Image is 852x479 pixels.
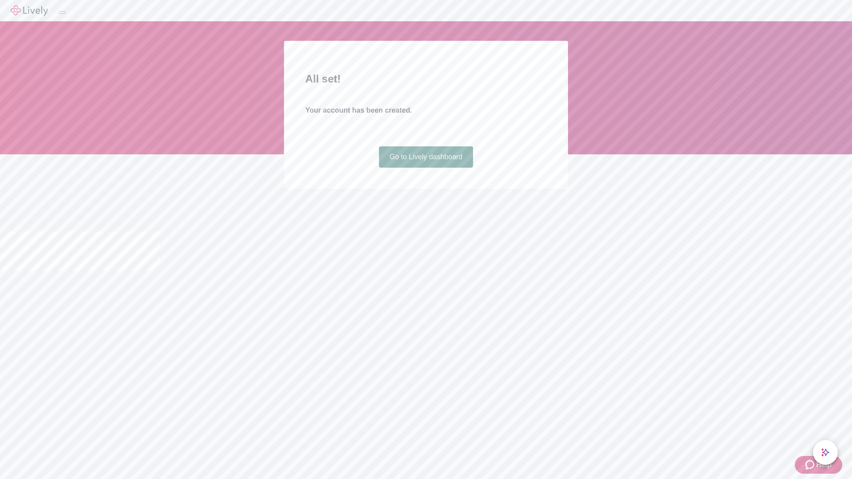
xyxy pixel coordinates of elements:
[816,459,832,470] span: Help
[305,71,547,87] h2: All set!
[805,459,816,470] svg: Zendesk support icon
[795,456,842,474] button: Zendesk support iconHelp
[379,146,473,168] a: Go to Lively dashboard
[821,448,830,457] svg: Lively AI Assistant
[305,105,547,116] h4: Your account has been created.
[11,5,48,16] img: Lively
[813,440,838,465] button: chat
[59,11,66,14] button: Log out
